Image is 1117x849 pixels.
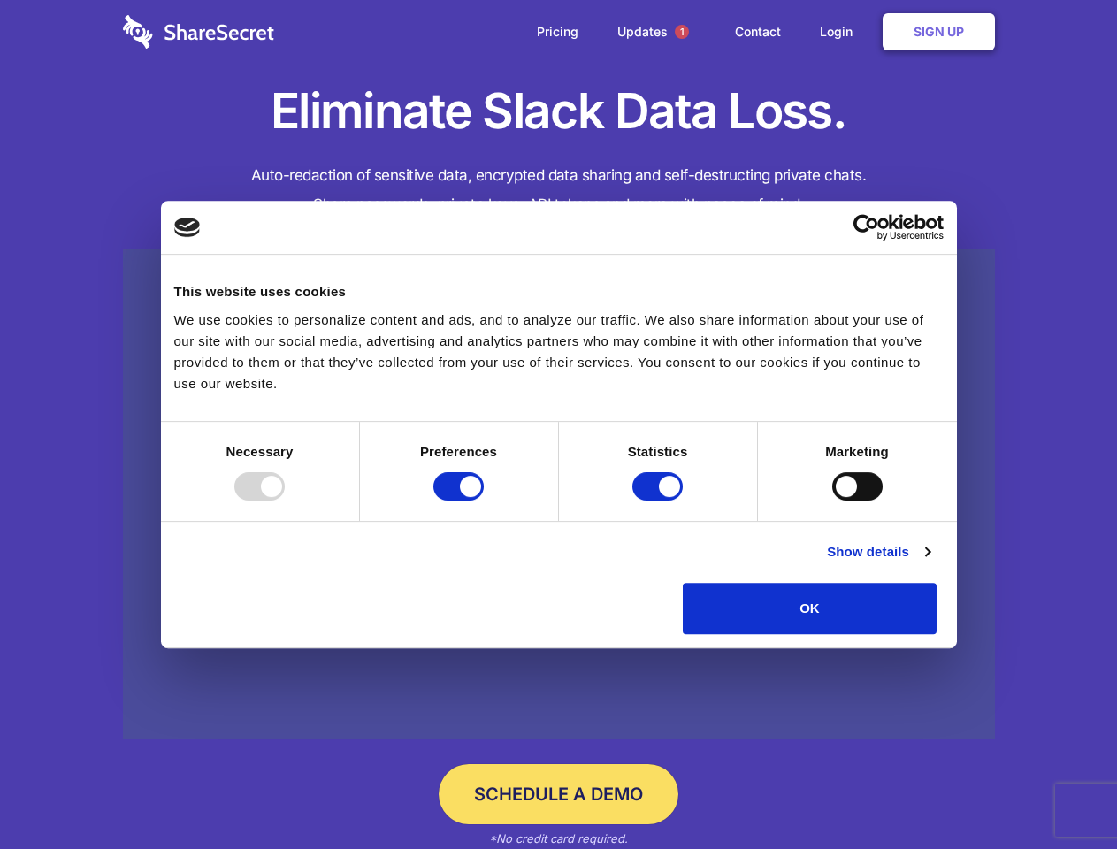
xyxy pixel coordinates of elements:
img: logo [174,218,201,237]
strong: Preferences [420,444,497,459]
span: 1 [675,25,689,39]
strong: Marketing [825,444,889,459]
a: Contact [717,4,799,59]
a: Pricing [519,4,596,59]
button: OK [683,583,937,634]
em: *No credit card required. [489,831,628,845]
h4: Auto-redaction of sensitive data, encrypted data sharing and self-destructing private chats. Shar... [123,161,995,219]
h1: Eliminate Slack Data Loss. [123,80,995,143]
strong: Statistics [628,444,688,459]
div: We use cookies to personalize content and ads, and to analyze our traffic. We also share informat... [174,310,944,394]
a: Sign Up [883,13,995,50]
strong: Necessary [226,444,294,459]
img: logo-wordmark-white-trans-d4663122ce5f474addd5e946df7df03e33cb6a1c49d2221995e7729f52c070b2.svg [123,15,274,49]
a: Wistia video thumbnail [123,249,995,740]
div: This website uses cookies [174,281,944,302]
a: Login [802,4,879,59]
a: Show details [827,541,930,562]
a: Usercentrics Cookiebot - opens in a new window [789,214,944,241]
a: Schedule a Demo [439,764,678,824]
